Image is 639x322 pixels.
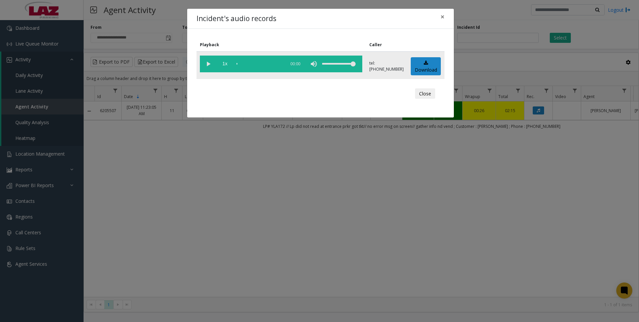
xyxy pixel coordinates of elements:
[366,38,407,52] th: Caller
[411,57,441,76] a: Download
[369,60,404,72] p: tel:[PHONE_NUMBER]
[436,9,449,25] button: Close
[415,88,435,99] button: Close
[440,12,444,21] span: ×
[237,56,282,72] div: scrub bar
[217,56,233,72] span: playback speed button
[322,56,356,72] div: volume level
[197,38,366,52] th: Playback
[197,13,276,24] h4: Incident's audio records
